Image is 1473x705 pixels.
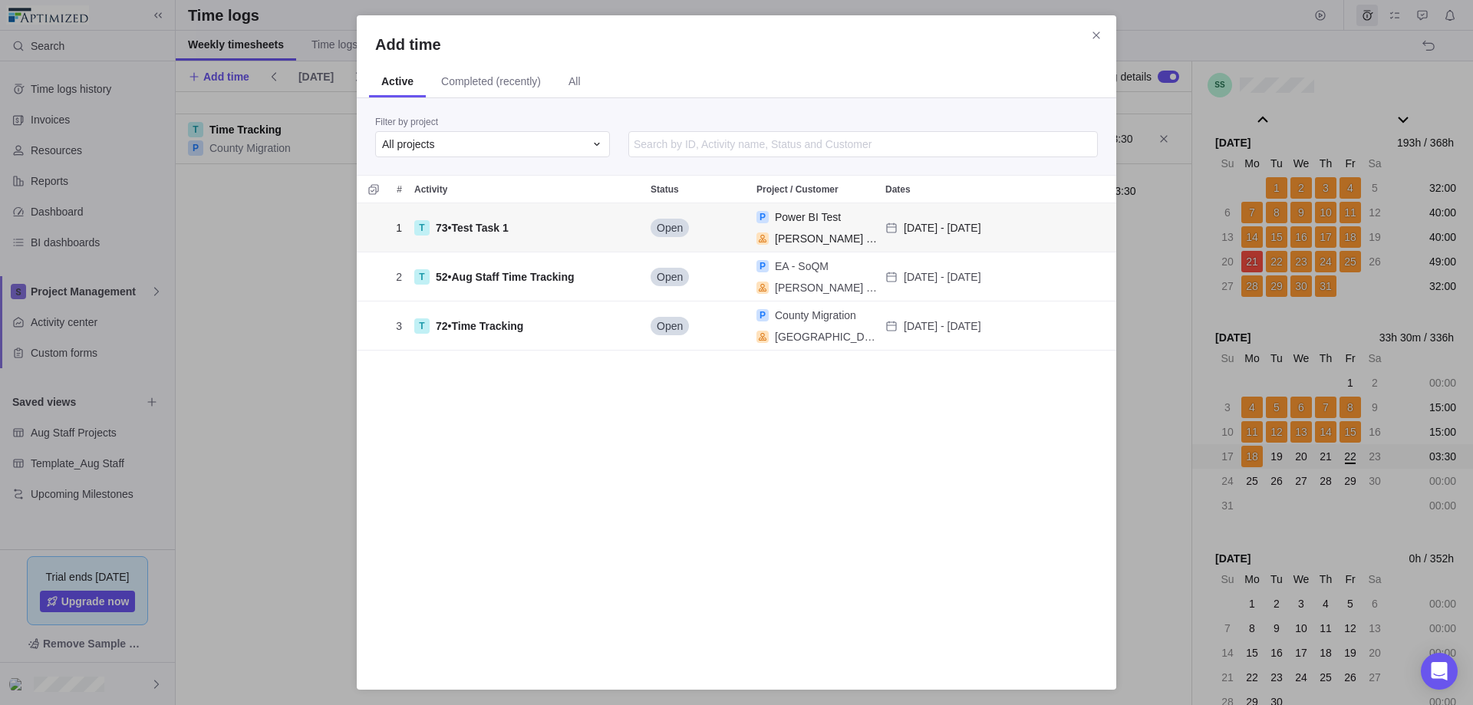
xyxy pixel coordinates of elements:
span: # [397,182,402,197]
div: Project / Customer [750,252,879,301]
span: 3 [396,318,402,334]
div: Filter by project [375,116,610,131]
span: All projects [382,137,434,152]
span: Time Tracking [451,320,523,332]
span: 52 [436,271,448,283]
span: Activity [414,182,447,197]
span: Bergen County [775,329,879,344]
span: Project / Customer [756,182,839,197]
div: Status [644,176,750,203]
span: Jul 1 - Dec 31 [904,269,981,285]
span: 1 [396,220,402,236]
span: Dates [885,182,911,197]
h2: Add time [375,34,1098,55]
div: Dates [879,301,1077,351]
span: Aug Staff Time Tracking [451,271,574,283]
span: Eisner Amper [775,231,879,246]
span: • [436,269,574,285]
span: Open [657,318,683,334]
span: 2 [396,269,402,285]
span: Close [1086,25,1107,46]
div: Activity [408,301,644,351]
span: Open [657,269,683,285]
span: County Migration [775,308,856,323]
span: Completed (recently) [441,74,541,89]
div: Status [644,252,750,301]
div: T [414,318,430,334]
span: Power BI Test [775,209,841,225]
div: Dates [879,252,1077,301]
div: P [756,309,769,321]
div: grid [357,203,1116,671]
div: Activity [408,176,644,203]
span: Jul 1 - Dec 31 [904,220,981,236]
span: Eisner Amper [775,280,879,295]
div: Project / Customer [750,203,879,252]
span: 73 [436,222,448,234]
div: Dates [879,176,1077,203]
span: Active [381,74,414,89]
div: Add time [357,15,1116,690]
div: T [414,269,430,285]
span: Status [651,182,679,197]
span: Selection mode [363,179,384,200]
div: Dates [879,203,1077,252]
div: P [756,211,769,223]
span: • [436,318,523,334]
span: Open [657,220,683,236]
div: Status [644,203,750,252]
div: T [414,220,430,236]
input: Search by ID, Activity name, Status and Customer [628,131,1098,157]
div: Open Intercom Messenger [1421,653,1458,690]
span: • [436,220,509,236]
span: 72 [436,320,448,332]
div: Activity [408,203,644,252]
span: Jul 28 - Aug 22 [904,318,981,334]
div: Activity [408,252,644,301]
div: P [756,260,769,272]
div: Status [644,301,750,351]
span: All [568,74,581,89]
span: Test Task 1 [451,222,508,234]
div: Project / Customer [750,301,879,351]
span: EA - SoQM [775,259,829,274]
div: Project / Customer [750,176,879,203]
